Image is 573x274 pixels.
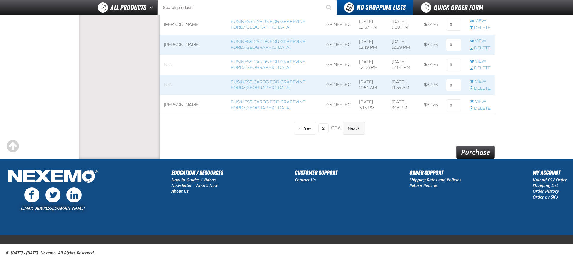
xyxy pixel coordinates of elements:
a: Business Cards for Grapevine Ford/[GEOGRAPHIC_DATA] [231,19,305,30]
input: 0 [446,59,461,71]
a: Shopping List [533,183,558,188]
input: Current page number [318,123,329,133]
input: 0 [446,79,461,91]
td: [PERSON_NAME] [160,35,226,55]
td: [DATE] 1:00 PM [387,15,420,35]
a: Delete row action [470,66,491,71]
td: [DATE] 12:06 PM [387,55,420,75]
a: About Us [171,188,189,194]
td: GVINEFLBC [322,15,355,35]
td: GVINEFLBC [322,35,355,55]
td: [DATE] 11:54 AM [355,75,387,95]
a: Order History [533,188,559,194]
td: $32.26 [420,95,442,115]
a: Shipping Rates and Policies [409,177,461,183]
span: Next Page [348,126,357,131]
h2: Education / Resources [171,168,223,177]
img: Nexemo Logo [6,168,100,186]
a: Delete row action [470,106,491,112]
td: [DATE] 12:57 PM [355,15,387,35]
a: Upload CSV Order [533,177,567,183]
span: of 6 [331,125,340,131]
h2: Order Support [409,168,461,177]
td: Blank [160,55,226,75]
a: Contact Us [295,177,316,183]
td: [DATE] 3:13 PM [355,95,387,115]
input: 0 [446,39,461,51]
a: View row action [470,99,491,105]
td: [DATE] 12:06 PM [355,55,387,75]
a: [EMAIL_ADDRESS][DOMAIN_NAME] [21,205,85,211]
td: [DATE] 11:54 AM [387,75,420,95]
a: View row action [470,79,491,85]
span: Previous Page [302,126,311,131]
td: GVINEFLBC [322,55,355,75]
td: $32.26 [420,75,442,95]
a: Business Cards for Grapevine Ford/[GEOGRAPHIC_DATA] [231,39,305,50]
td: [DATE] 3:15 PM [387,95,420,115]
td: [DATE] 12:39 PM [387,35,420,55]
a: Return Policies [409,183,438,188]
td: $32.26 [420,55,442,75]
button: Next Page [343,122,365,135]
button: Previous Page [294,122,316,135]
a: View row action [470,59,491,64]
td: [DATE] 12:19 PM [355,35,387,55]
input: 0 [446,99,461,111]
a: View row action [470,38,491,44]
a: Purchase [456,146,495,159]
a: Delete row action [470,45,491,51]
a: View row action [470,18,491,24]
td: [PERSON_NAME] [160,15,226,35]
a: Business Cards for Grapevine Ford/[GEOGRAPHIC_DATA] [231,79,305,90]
td: $32.26 [420,35,442,55]
h2: My Account [533,168,567,177]
a: Business Cards for Grapevine Ford/[GEOGRAPHIC_DATA] [231,59,305,70]
a: Business Cards for Grapevine Ford/[GEOGRAPHIC_DATA] [231,100,305,110]
span: All Products [110,2,146,13]
a: Delete row action [470,25,491,31]
td: GVINEFLBC [322,75,355,95]
td: Blank [160,75,226,95]
a: How to Guides / Videos [171,177,216,183]
div: Scroll to the top [6,140,19,153]
td: [PERSON_NAME] [160,95,226,115]
h2: Customer Support [295,168,337,177]
td: GVINEFLBC [322,95,355,115]
input: 0 [446,19,461,31]
a: Order by SKU [533,194,558,200]
a: Newsletter - What's New [171,183,218,188]
a: Delete row action [470,86,491,91]
td: $32.26 [420,15,442,35]
span: No Shopping Lists [356,3,406,12]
